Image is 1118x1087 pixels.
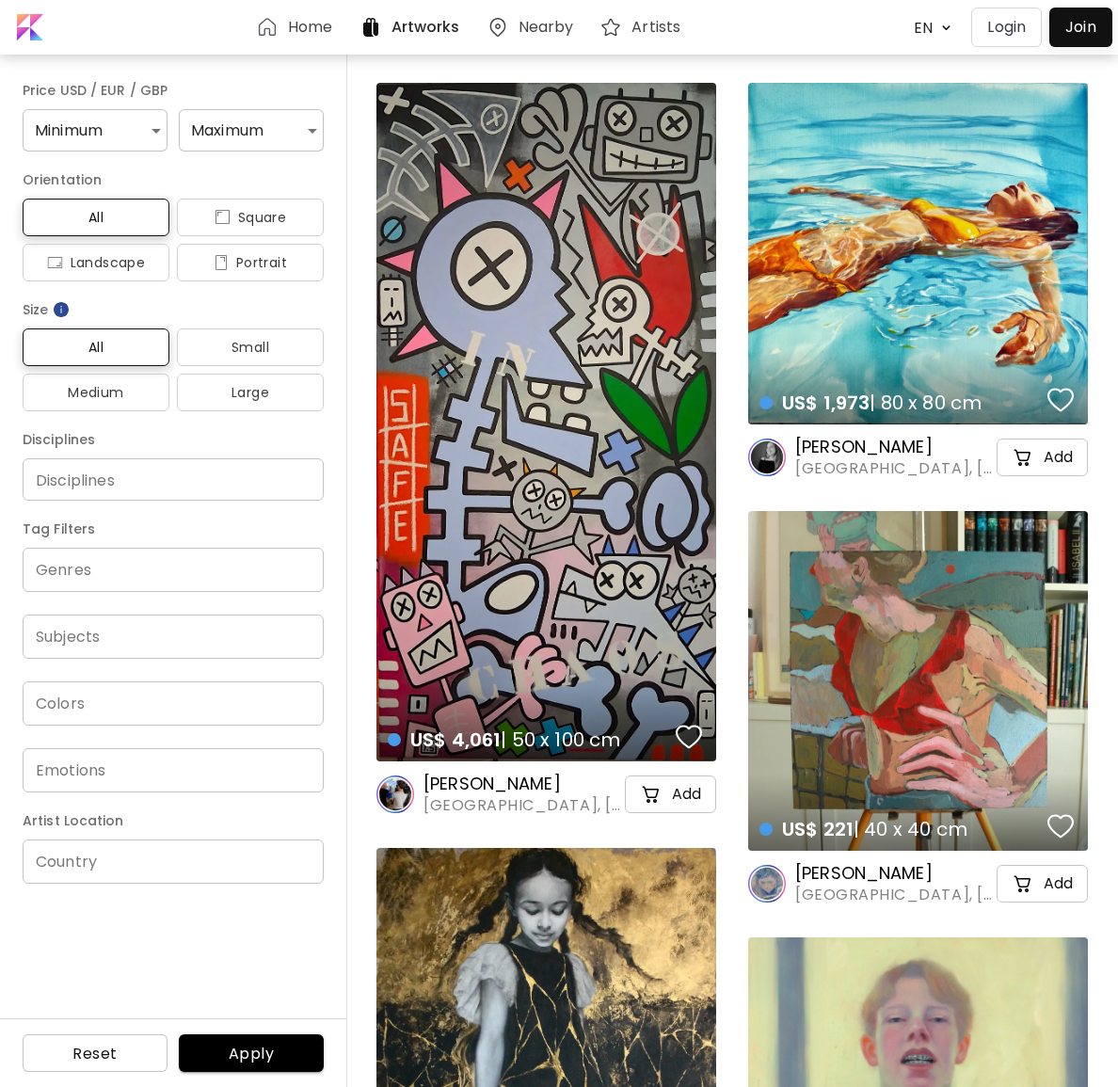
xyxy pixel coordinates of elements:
span: Price USD / EUR / GBP [23,79,168,102]
img: cart-icon [1012,446,1034,469]
a: [PERSON_NAME][GEOGRAPHIC_DATA], [GEOGRAPHIC_DATA]cart-iconAdd [748,436,1088,479]
img: icon [214,255,229,270]
span: [GEOGRAPHIC_DATA], [GEOGRAPHIC_DATA] [423,794,779,816]
span: Add [1044,446,1073,468]
span: [PERSON_NAME] [795,861,933,885]
img: info [52,300,71,319]
button: iconSquare [177,199,324,236]
span: EN [914,17,933,39]
span: US$ 1,973 [782,390,870,416]
a: Nearby [487,16,582,39]
a: US$ 4,061| 50 x 100 cmfavoriteshttps://cdn.kaleido.art/CDN/Artwork/175895/Primary/medium.webp?upd... [376,83,716,761]
button: All [23,328,169,366]
span: [PERSON_NAME] [423,772,561,795]
span: | 80 x 80 cm [870,390,982,416]
span: US$ 221 [782,816,854,842]
span: [PERSON_NAME] [795,435,933,458]
span: Large [232,381,269,404]
a: US$ 221| 40 x 40 cmfavoriteshttps://cdn.kaleido.art/CDN/Artwork/169904/Primary/medium.webp?update... [748,511,1088,851]
span: Add [672,783,701,805]
button: favorites [1043,807,1078,845]
img: cart-icon [1012,872,1034,895]
a: Artworks [359,16,468,39]
span: Reset [72,1044,117,1063]
span: Nearby [519,16,574,38]
div: EN [904,11,936,44]
span: Maximum [191,120,264,141]
button: favorites [671,718,707,756]
span: All [88,336,104,359]
span: | 50 x 100 cm [501,727,620,753]
button: favorites [1043,381,1078,419]
span: Portrait [236,251,287,274]
span: Add [1044,872,1073,894]
span: | 40 x 40 cm [854,816,967,842]
span: Square [238,206,286,229]
img: arrow down [936,19,956,37]
a: Join [1049,8,1112,47]
button: cart-iconAdd [625,775,716,813]
div: Minimum [23,109,168,152]
button: iconPortrait [177,244,324,281]
button: cart-iconAdd [997,439,1088,476]
a: [PERSON_NAME][GEOGRAPHIC_DATA], [GEOGRAPHIC_DATA]cart-iconAdd [748,862,1088,905]
a: Login [971,8,1049,47]
span: Home [288,16,332,38]
button: Medium [23,374,169,411]
span: Orientation [23,168,102,191]
span: Minimum [35,120,103,141]
span: US$ 4,061 [410,727,501,753]
span: Medium [68,381,123,404]
span: Artist Location [23,809,124,832]
span: Tag Filters [23,518,95,540]
span: Small [232,336,269,359]
button: Apply [179,1034,324,1072]
button: iconLandscape [23,244,169,281]
a: [PERSON_NAME][GEOGRAPHIC_DATA], [GEOGRAPHIC_DATA]cart-iconAdd [376,773,716,816]
span: Size [23,298,48,321]
button: cart-iconAdd [997,865,1088,903]
span: Apply [229,1044,274,1063]
span: Artworks [391,16,460,38]
span: All [88,206,104,229]
a: US$ 1,973| 80 x 80 cmfavoriteshttps://cdn.kaleido.art/CDN/Artwork/172750/Primary/medium.webp?upda... [748,83,1088,424]
div: Maximum [179,109,324,152]
img: icon [47,255,63,270]
img: cart-icon [640,783,663,806]
a: Artists [599,16,688,39]
a: Home [256,16,340,39]
img: icon [215,210,231,225]
span: Artists [631,16,680,38]
button: All [23,199,169,236]
button: Login [971,8,1042,47]
button: Large [177,374,324,411]
button: Reset [23,1034,168,1072]
span: Login [987,16,1026,38]
span: Disciplines [23,428,95,451]
button: Small [177,328,324,366]
span: Landscape [71,251,146,274]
